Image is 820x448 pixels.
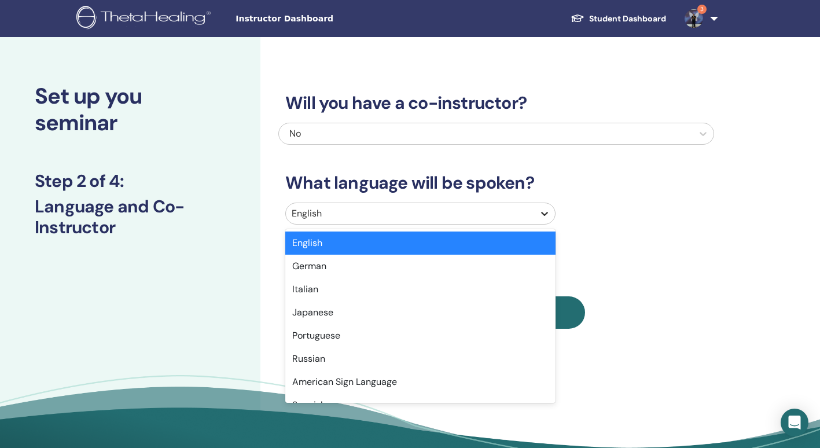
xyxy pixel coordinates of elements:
[781,409,808,436] div: Open Intercom Messenger
[285,347,556,370] div: Russian
[35,83,226,136] h2: Set up you seminar
[285,370,556,394] div: American Sign Language
[285,394,556,417] div: Spanish
[285,278,556,301] div: Italian
[236,13,409,25] span: Instructor Dashboard
[289,127,301,139] span: No
[278,172,714,193] h3: What language will be spoken?
[35,196,226,238] h3: Language and Co-Instructor
[285,324,556,347] div: Portuguese
[685,9,703,28] img: default.jpg
[697,5,707,14] span: 3
[285,301,556,324] div: Japanese
[278,93,714,113] h3: Will you have a co-instructor?
[76,6,215,32] img: logo.png
[35,171,226,192] h3: Step 2 of 4 :
[561,8,675,30] a: Student Dashboard
[285,232,556,255] div: English
[571,13,584,23] img: graduation-cap-white.svg
[285,255,556,278] div: German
